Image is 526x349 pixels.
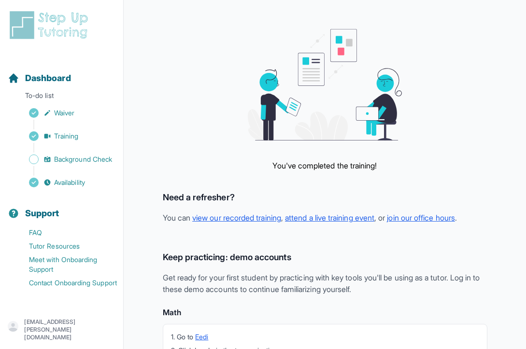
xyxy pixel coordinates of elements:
img: meeting graphic [248,29,402,140]
h3: Keep practicing: demo accounts [163,251,487,264]
button: [EMAIL_ADDRESS][PERSON_NAME][DOMAIN_NAME] [8,318,115,341]
a: FAQ [8,226,123,239]
a: Background Check [8,153,123,166]
p: Get ready for your first student by practicing with key tools you'll be using as a tutor. Log in ... [163,272,487,295]
span: Waiver [54,108,74,118]
p: To-do list [4,91,119,104]
p: You can , , or . [163,212,487,223]
a: Dashboard [8,71,71,85]
a: Availability [8,176,123,189]
span: Background Check [54,154,112,164]
h3: Need a refresher? [163,191,487,204]
li: 1. Go to [171,332,479,342]
span: Dashboard [25,71,71,85]
a: Contact Onboarding Support [8,276,123,290]
a: join our office hours [387,213,455,223]
a: view our recorded training [192,213,281,223]
img: logo [8,10,94,41]
a: Waiver [8,106,123,120]
a: Eedi [195,333,208,341]
a: Meet with Onboarding Support [8,253,123,276]
h4: Math [163,307,487,318]
span: Training [54,131,79,141]
span: Support [25,207,59,220]
a: attend a live training event [285,213,374,223]
p: You've completed the training! [272,160,377,171]
a: Tutor Resources [8,239,123,253]
button: Dashboard [4,56,119,89]
span: Availability [54,178,85,187]
button: Support [4,191,119,224]
p: [EMAIL_ADDRESS][PERSON_NAME][DOMAIN_NAME] [24,318,115,341]
a: Training [8,129,123,143]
